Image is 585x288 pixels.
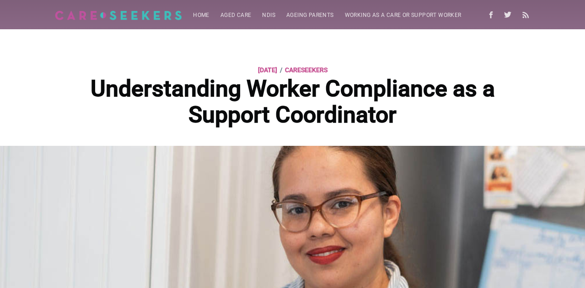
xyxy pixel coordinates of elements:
[257,6,281,24] a: NDIS
[72,76,513,128] h1: Understanding Worker Compliance as a Support Coordinator
[339,6,467,24] a: Working as a care or support worker
[280,64,282,75] span: /
[55,11,182,20] img: Careseekers
[281,6,339,24] a: Ageing parents
[285,64,327,75] a: careseekers
[258,64,277,75] time: [DATE]
[188,6,215,24] a: Home
[215,6,257,24] a: Aged Care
